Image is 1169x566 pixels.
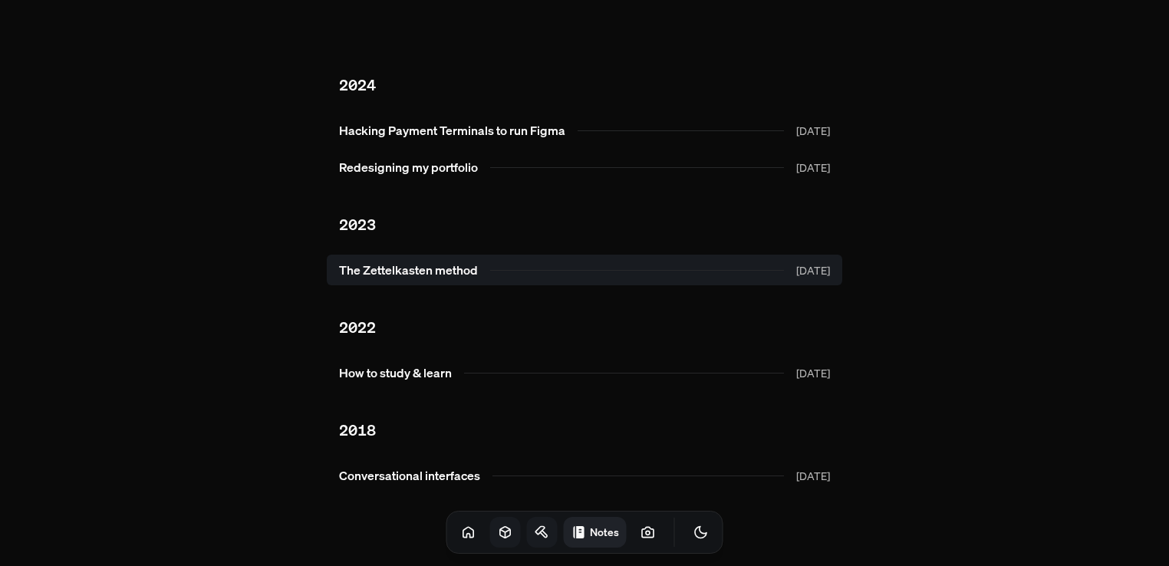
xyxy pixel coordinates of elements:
[590,525,619,539] h1: Notes
[339,74,830,97] h2: 2024
[796,365,830,381] span: [DATE]
[327,357,842,388] a: How to study & learn[DATE]
[327,460,842,491] a: Conversational interfaces[DATE]
[327,255,842,285] a: The Zettelkasten method[DATE]
[339,213,830,236] h2: 2023
[339,316,830,339] h2: 2022
[327,115,842,146] a: Hacking Payment Terminals to run Figma[DATE]
[339,419,830,442] h2: 2018
[327,152,842,183] a: Redesigning my portfolio[DATE]
[796,468,830,484] span: [DATE]
[796,262,830,278] span: [DATE]
[796,160,830,176] span: [DATE]
[686,517,716,548] button: Toggle Theme
[564,517,627,548] a: Notes
[796,123,830,139] span: [DATE]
